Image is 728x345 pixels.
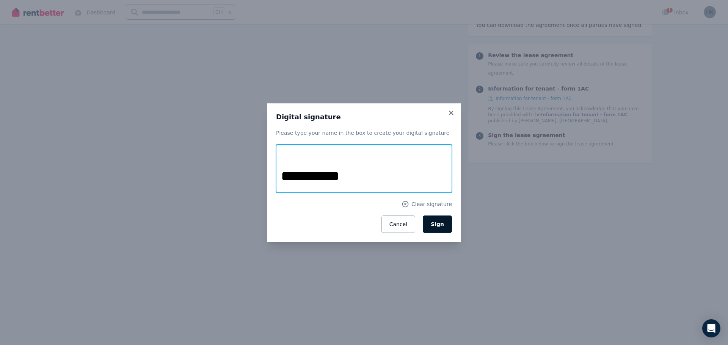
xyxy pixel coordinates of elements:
[381,215,415,233] button: Cancel
[431,221,444,227] span: Sign
[276,112,452,122] h3: Digital signature
[411,200,452,208] span: Clear signature
[276,129,452,137] p: Please type your name in the box to create your digital signature
[423,215,452,233] button: Sign
[702,319,720,337] div: Open Intercom Messenger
